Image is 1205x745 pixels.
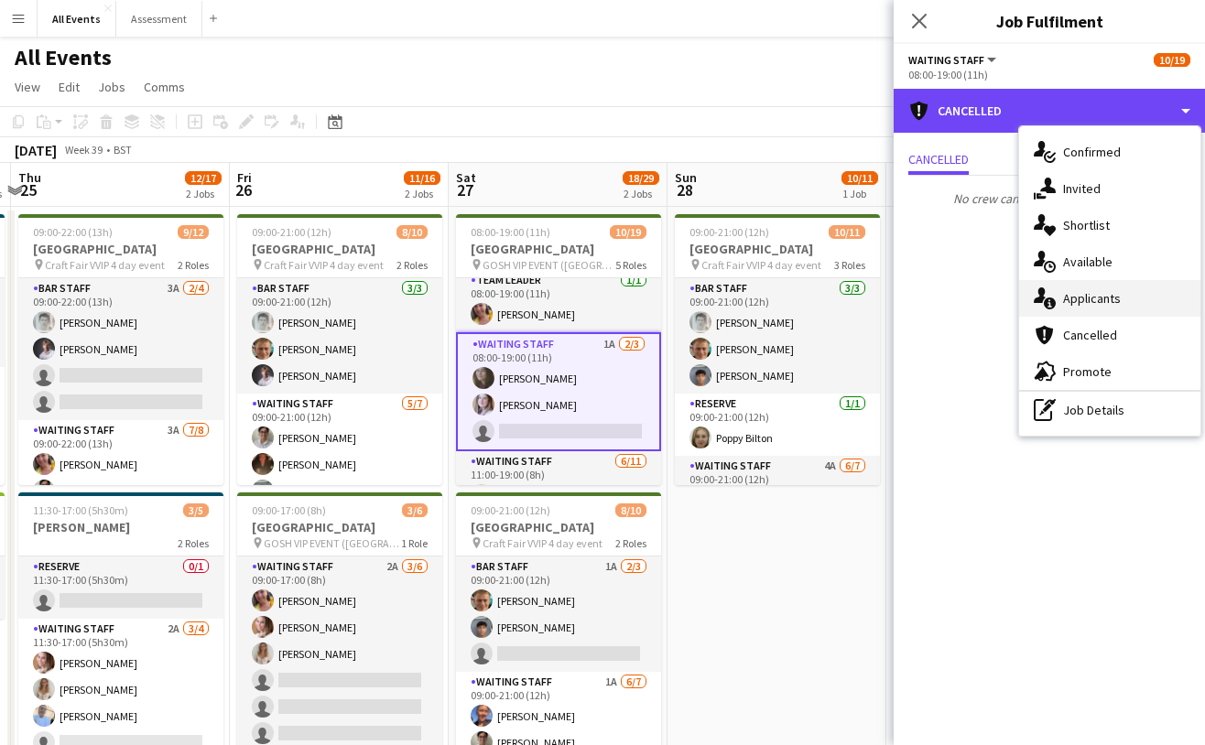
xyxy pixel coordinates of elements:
[471,503,550,517] span: 09:00-21:00 (12h)
[891,179,917,200] span: 29
[178,536,209,550] span: 2 Roles
[51,75,87,99] a: Edit
[18,241,223,257] h3: [GEOGRAPHIC_DATA]
[33,503,128,517] span: 11:30-17:00 (5h30m)
[33,225,113,239] span: 09:00-22:00 (13h)
[252,503,326,517] span: 09:00-17:00 (8h)
[1154,53,1190,67] span: 10/19
[237,214,442,485] app-job-card: 09:00-21:00 (12h)8/10[GEOGRAPHIC_DATA] Craft Fair VVIP 4 day event2 RolesBar Staff3/309:00-21:00 ...
[615,503,646,517] span: 8/10
[841,171,878,185] span: 10/11
[402,503,428,517] span: 3/6
[45,258,165,272] span: Craft Fair VVIP 4 day event
[834,258,865,272] span: 3 Roles
[456,169,476,186] span: Sat
[894,9,1205,33] h3: Job Fulfilment
[471,225,550,239] span: 08:00-19:00 (11h)
[59,79,80,95] span: Edit
[185,171,222,185] span: 12/17
[675,394,880,456] app-card-role: Reserve1/109:00-21:00 (12h)Poppy Bilton
[894,183,1205,214] p: No crew cancelled their attendance
[60,143,106,157] span: Week 39
[483,536,602,550] span: Craft Fair VVIP 4 day event
[401,536,428,550] span: 1 Role
[894,89,1205,133] div: Cancelled
[829,225,865,239] span: 10/11
[675,456,880,683] app-card-role: Waiting Staff4A6/709:00-21:00 (12h)
[1063,327,1117,343] span: Cancelled
[456,270,661,332] app-card-role: Team Leader1/108:00-19:00 (11h)[PERSON_NAME]
[701,258,821,272] span: Craft Fair VVIP 4 day event
[7,75,48,99] a: View
[453,179,476,200] span: 27
[234,179,252,200] span: 26
[237,394,442,615] app-card-role: Waiting Staff5/709:00-21:00 (12h)[PERSON_NAME][PERSON_NAME][PERSON_NAME]
[15,141,57,159] div: [DATE]
[144,79,185,95] span: Comms
[18,420,223,668] app-card-role: Waiting Staff3A7/809:00-22:00 (13h)[PERSON_NAME][PERSON_NAME]
[610,225,646,239] span: 10/19
[18,278,223,420] app-card-role: Bar Staff3A2/409:00-22:00 (13h)[PERSON_NAME][PERSON_NAME]
[18,214,223,485] app-job-card: 09:00-22:00 (13h)9/12[GEOGRAPHIC_DATA] Craft Fair VVIP 4 day event2 RolesBar Staff3A2/409:00-22:0...
[1019,392,1200,428] div: Job Details
[252,225,331,239] span: 09:00-21:00 (12h)
[178,258,209,272] span: 2 Roles
[675,169,697,186] span: Sun
[237,519,442,535] h3: [GEOGRAPHIC_DATA]
[456,214,661,485] app-job-card: 08:00-19:00 (11h)10/19[GEOGRAPHIC_DATA] GOSH VIP EVENT ([GEOGRAPHIC_DATA][PERSON_NAME])5 RolesRes...
[908,53,984,67] span: Waiting Staff
[18,556,223,619] app-card-role: Reserve0/111:30-17:00 (5h30m)
[405,187,440,200] div: 2 Jobs
[675,214,880,485] app-job-card: 09:00-21:00 (12h)10/11[GEOGRAPHIC_DATA] Craft Fair VVIP 4 day event3 RolesBar Staff3/309:00-21:00...
[178,225,209,239] span: 9/12
[1063,363,1112,380] span: Promote
[675,241,880,257] h3: [GEOGRAPHIC_DATA]
[264,536,401,550] span: GOSH VIP EVENT ([GEOGRAPHIC_DATA][PERSON_NAME])
[15,79,40,95] span: View
[396,225,428,239] span: 8/10
[114,143,132,157] div: BST
[15,44,112,71] h1: All Events
[264,258,384,272] span: Craft Fair VVIP 4 day event
[396,258,428,272] span: 2 Roles
[483,258,615,272] span: GOSH VIP EVENT ([GEOGRAPHIC_DATA][PERSON_NAME])
[624,187,658,200] div: 2 Jobs
[908,153,969,166] span: Cancelled
[91,75,133,99] a: Jobs
[186,187,221,200] div: 2 Jobs
[237,241,442,257] h3: [GEOGRAPHIC_DATA]
[842,187,877,200] div: 1 Job
[456,332,661,451] app-card-role: Waiting Staff1A2/308:00-19:00 (11h)[PERSON_NAME][PERSON_NAME]
[1063,254,1113,270] span: Available
[1063,290,1121,307] span: Applicants
[456,519,661,535] h3: [GEOGRAPHIC_DATA]
[116,1,202,37] button: Assessment
[1063,180,1101,197] span: Invited
[1063,217,1110,233] span: Shortlist
[456,556,661,672] app-card-role: Bar Staff1A2/309:00-21:00 (12h)[PERSON_NAME][PERSON_NAME]
[18,169,41,186] span: Thu
[136,75,192,99] a: Comms
[183,503,209,517] span: 3/5
[404,171,440,185] span: 11/16
[237,169,252,186] span: Fri
[615,536,646,550] span: 2 Roles
[18,519,223,535] h3: [PERSON_NAME]
[672,179,697,200] span: 28
[237,278,442,394] app-card-role: Bar Staff3/309:00-21:00 (12h)[PERSON_NAME][PERSON_NAME][PERSON_NAME]
[689,225,769,239] span: 09:00-21:00 (12h)
[908,68,1190,81] div: 08:00-19:00 (11h)
[456,241,661,257] h3: [GEOGRAPHIC_DATA]
[623,171,659,185] span: 18/29
[16,179,41,200] span: 25
[1063,144,1121,160] span: Confirmed
[98,79,125,95] span: Jobs
[908,53,999,67] button: Waiting Staff
[615,258,646,272] span: 5 Roles
[38,1,116,37] button: All Events
[675,278,880,394] app-card-role: Bar Staff3/309:00-21:00 (12h)[PERSON_NAME][PERSON_NAME][PERSON_NAME]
